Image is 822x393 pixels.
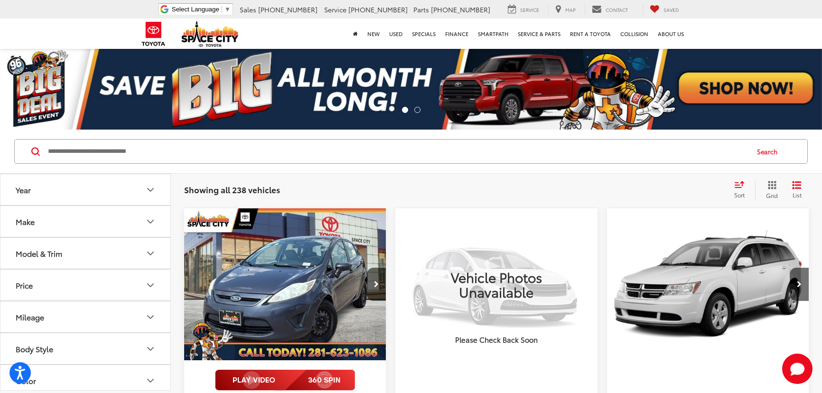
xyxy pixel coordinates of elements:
input: Search by Make, Model, or Keyword [47,140,748,163]
div: Model & Trim [145,248,156,259]
div: Model & Trim [16,249,62,258]
img: 2013 Ford Fiesta S [184,208,387,361]
div: 2013 Ford Fiesta S 0 [184,208,387,360]
span: [PHONE_NUMBER] [258,5,318,14]
span: Sort [734,191,745,199]
button: MakeMake [0,206,171,237]
span: [PHONE_NUMBER] [431,5,490,14]
button: List View [785,180,809,199]
a: My Saved Vehicles [643,4,686,15]
span: Grid [766,191,778,199]
a: About Us [653,19,689,49]
a: 2012 Dodge Journey SXT2012 Dodge Journey SXT2012 Dodge Journey SXT2012 Dodge Journey SXT [607,208,810,360]
span: Parts [413,5,429,14]
img: Space City Toyota [181,21,238,47]
a: Home [348,19,363,49]
div: Body Style [145,343,156,355]
div: Year [145,184,156,196]
button: Select sort value [729,180,755,199]
span: Service [520,6,539,13]
div: Color [145,375,156,386]
a: Contact [585,4,635,15]
div: Price [145,280,156,291]
div: Body Style [16,344,53,353]
span: Select Language [172,6,219,13]
button: Model & TrimModel & Trim [0,238,171,269]
a: Service [501,4,546,15]
a: Collision [616,19,653,49]
button: Search [748,140,791,163]
div: Price [16,281,33,290]
span: Map [565,6,576,13]
a: New [363,19,384,49]
img: 2012 Dodge Journey SXT [607,208,810,361]
button: Body StyleBody Style [0,333,171,364]
button: Next image [367,268,386,301]
div: Mileage [16,312,44,321]
button: Grid View [755,180,785,199]
span: Service [324,5,346,14]
a: 2013 Ford Fiesta S2013 Ford Fiesta S2013 Ford Fiesta S2013 Ford Fiesta S [184,208,387,360]
div: Make [16,217,35,226]
div: Mileage [145,311,156,323]
span: Sales [240,5,256,14]
a: Service & Parts [513,19,565,49]
img: Toyota [136,19,171,49]
a: VIEW_DETAILS [395,208,597,360]
div: Year [16,185,31,194]
span: ▼ [224,6,231,13]
div: Color [16,376,36,385]
button: MileageMileage [0,301,171,332]
a: Map [548,4,583,15]
a: Finance [440,19,473,49]
span: Contact [606,6,628,13]
span: Showing all 238 vehicles [184,184,280,195]
div: 2012 Dodge Journey SXT 0 [607,208,810,360]
button: Toggle Chat Window [782,354,813,384]
button: YearYear [0,174,171,205]
span: List [792,191,802,199]
a: Specials [407,19,440,49]
div: Make [145,216,156,227]
a: Rent a Toyota [565,19,616,49]
a: SmartPath [473,19,513,49]
span: [PHONE_NUMBER] [348,5,408,14]
span: Saved [663,6,679,13]
button: Next image [790,268,809,301]
button: PricePrice [0,270,171,300]
a: Used [384,19,407,49]
svg: Start Chat [782,354,813,384]
img: full motion video [215,370,355,391]
img: Vehicle Photos Unavailable Please Check Back Soon [395,208,597,360]
a: Select Language​ [172,6,231,13]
